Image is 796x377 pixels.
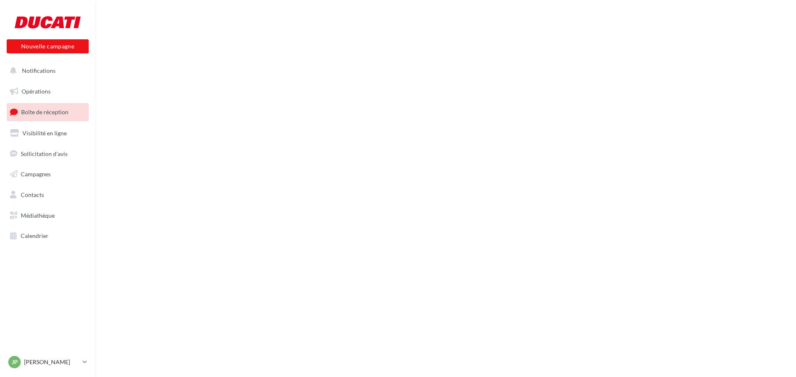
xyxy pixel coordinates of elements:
a: Contacts [5,186,90,204]
span: Sollicitation d'avis [21,150,68,157]
p: [PERSON_NAME] [24,358,79,366]
span: Visibilité en ligne [22,130,67,137]
span: Campagnes [21,170,51,178]
button: Notifications [5,62,87,79]
a: Opérations [5,83,90,100]
a: Campagnes [5,166,90,183]
a: Calendrier [5,227,90,245]
button: Nouvelle campagne [7,39,89,53]
span: Boîte de réception [21,108,68,115]
span: Contacts [21,191,44,198]
span: Calendrier [21,232,49,239]
a: Sollicitation d'avis [5,145,90,163]
span: Médiathèque [21,212,55,219]
span: JP [12,358,18,366]
a: Visibilité en ligne [5,125,90,142]
a: Boîte de réception [5,103,90,121]
span: Notifications [22,67,56,74]
a: Médiathèque [5,207,90,224]
span: Opérations [22,88,51,95]
a: JP [PERSON_NAME] [7,354,89,370]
